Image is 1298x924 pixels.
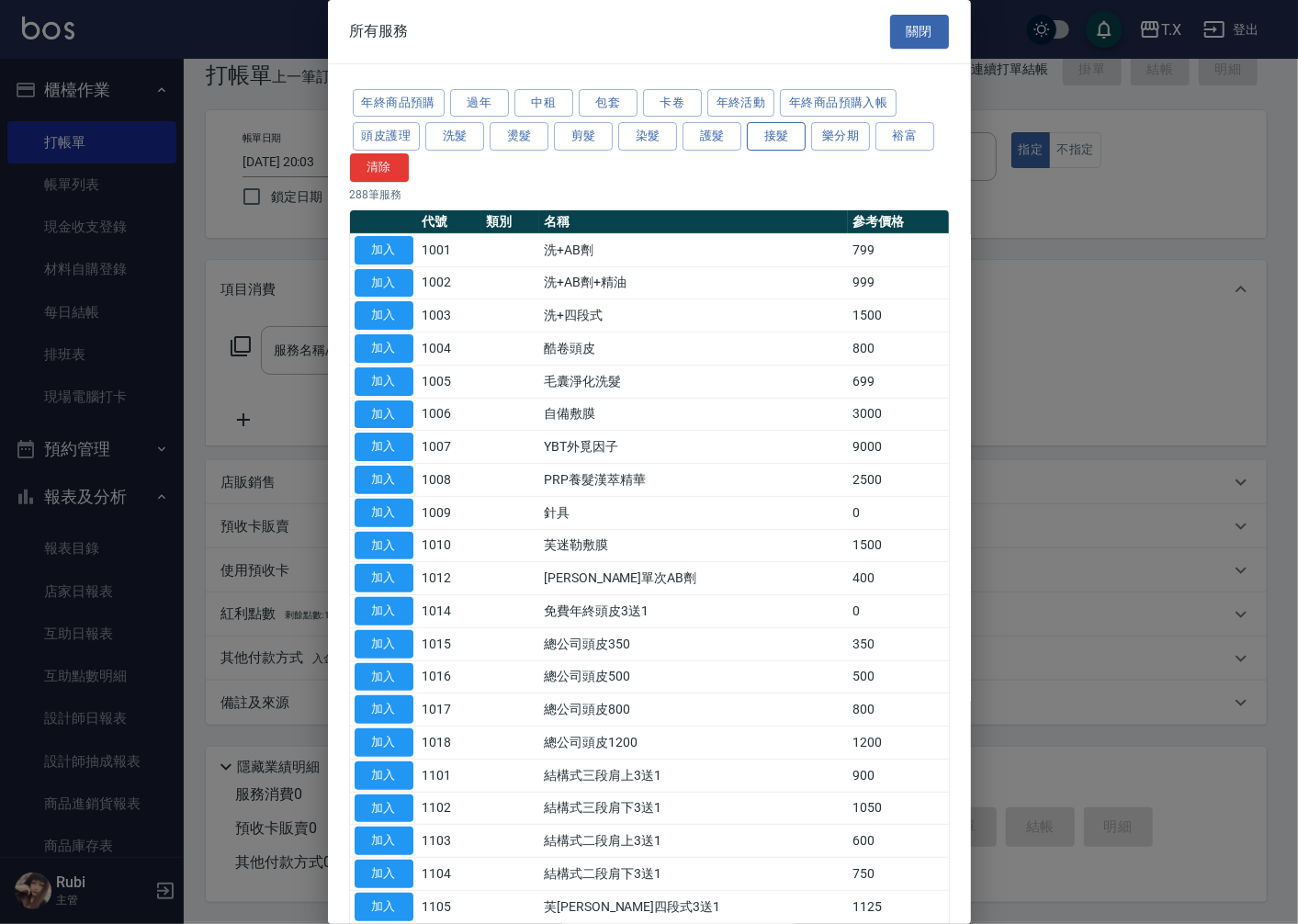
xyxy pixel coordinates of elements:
[811,122,870,151] button: 樂分期
[418,529,482,562] td: 1010
[418,365,482,398] td: 1005
[418,431,482,464] td: 1007
[848,496,948,529] td: 0
[355,794,413,823] button: 加入
[418,332,482,366] td: 1004
[355,597,413,625] button: 加入
[418,398,482,431] td: 1006
[355,695,413,724] button: 加入
[747,122,806,151] button: 接髮
[355,893,413,921] button: 加入
[848,562,948,595] td: 400
[875,122,934,151] button: 裕富
[848,660,948,693] td: 500
[418,595,482,628] td: 1014
[848,332,948,366] td: 800
[539,792,848,825] td: 結構式三段肩下3送1
[848,759,948,792] td: 900
[554,122,613,151] button: 剪髮
[780,89,897,118] button: 年終商品預購入帳
[539,759,848,792] td: 結構式三段肩上3送1
[418,792,482,825] td: 1102
[683,122,741,151] button: 護髮
[418,890,482,923] td: 1105
[618,122,677,151] button: 染髮
[418,496,482,529] td: 1009
[539,210,848,234] th: 名稱
[418,858,482,891] td: 1104
[418,299,482,332] td: 1003
[848,431,948,464] td: 9000
[355,269,413,298] button: 加入
[418,266,482,299] td: 1002
[707,89,775,118] button: 年終活動
[355,433,413,461] button: 加入
[355,334,413,363] button: 加入
[848,464,948,497] td: 2500
[355,301,413,330] button: 加入
[539,529,848,562] td: 芙迷勒敷膜
[450,89,509,118] button: 過年
[418,727,482,760] td: 1018
[355,761,413,790] button: 加入
[418,693,482,727] td: 1017
[579,89,638,118] button: 包套
[539,365,848,398] td: 毛囊淨化洗髮
[418,825,482,858] td: 1103
[355,728,413,757] button: 加入
[539,299,848,332] td: 洗+四段式
[539,496,848,529] td: 針具
[514,89,573,118] button: 中租
[539,332,848,366] td: 酷卷頭皮
[848,233,948,266] td: 799
[539,660,848,693] td: 總公司頭皮500
[848,727,948,760] td: 1200
[355,532,413,560] button: 加入
[355,400,413,429] button: 加入
[539,693,848,727] td: 總公司頭皮800
[539,431,848,464] td: YBT外覓因子
[539,858,848,891] td: 結構式二段肩下3送1
[539,890,848,923] td: 芙[PERSON_NAME]四段式3送1
[355,499,413,527] button: 加入
[848,825,948,858] td: 600
[848,792,948,825] td: 1050
[418,210,482,234] th: 代號
[355,236,413,265] button: 加入
[355,367,413,396] button: 加入
[848,890,948,923] td: 1125
[350,22,409,40] span: 所有服務
[643,89,702,118] button: 卡卷
[848,693,948,727] td: 800
[490,122,548,151] button: 燙髮
[539,727,848,760] td: 總公司頭皮1200
[848,627,948,660] td: 350
[350,153,409,182] button: 清除
[350,186,949,203] p: 288 筆服務
[539,464,848,497] td: PRP養髮漢萃精華
[355,630,413,659] button: 加入
[353,122,421,151] button: 頭皮護理
[418,759,482,792] td: 1101
[890,15,949,49] button: 關閉
[418,464,482,497] td: 1008
[425,122,484,151] button: 洗髮
[418,233,482,266] td: 1001
[539,233,848,266] td: 洗+AB劑
[355,564,413,592] button: 加入
[848,529,948,562] td: 1500
[539,627,848,660] td: 總公司頭皮350
[848,398,948,431] td: 3000
[848,266,948,299] td: 999
[418,562,482,595] td: 1012
[848,299,948,332] td: 1500
[355,860,413,888] button: 加入
[539,562,848,595] td: [PERSON_NAME]單次AB劑
[848,210,948,234] th: 參考價格
[481,210,539,234] th: 類別
[418,627,482,660] td: 1015
[418,660,482,693] td: 1016
[539,266,848,299] td: 洗+AB劑+精油
[848,595,948,628] td: 0
[355,466,413,494] button: 加入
